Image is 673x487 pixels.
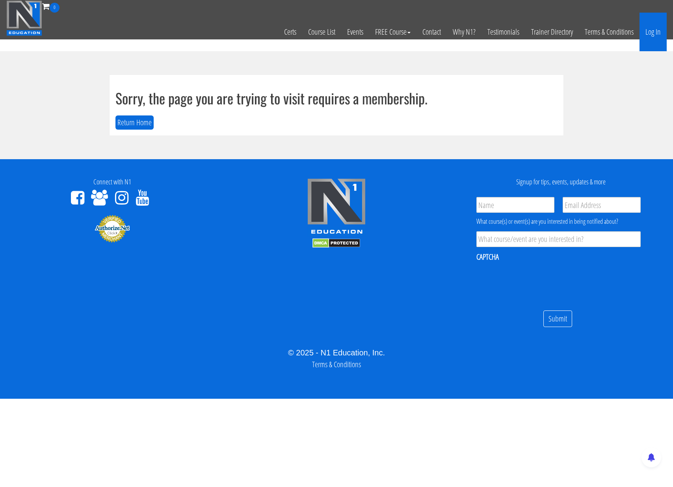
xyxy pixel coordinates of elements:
[476,217,641,226] div: What course(s) or event(s) are you interested in being notified about?
[525,13,579,51] a: Trainer Directory
[302,13,341,51] a: Course List
[115,115,154,130] button: Return Home
[455,178,667,186] h4: Signup for tips, events, updates & more
[482,13,525,51] a: Testimonials
[476,197,554,213] input: Name
[50,3,59,13] span: 0
[115,90,558,106] h1: Sorry, the page you are trying to visit requires a membership.
[95,214,130,243] img: Authorize.Net Merchant - Click to Verify
[6,0,42,36] img: n1-education
[369,13,416,51] a: FREE Course
[6,347,667,359] div: © 2025 - N1 Education, Inc.
[476,252,499,262] label: CAPTCHA
[447,13,482,51] a: Why N1?
[312,238,360,248] img: DMCA.com Protection Status
[416,13,447,51] a: Contact
[42,1,59,11] a: 0
[543,310,572,327] input: Submit
[563,197,641,213] input: Email Address
[640,13,667,51] a: Log In
[307,178,366,236] img: n1-edu-logo
[6,178,218,186] h4: Connect with N1
[278,13,302,51] a: Certs
[579,13,640,51] a: Terms & Conditions
[341,13,369,51] a: Events
[476,231,641,247] input: What course/event are you interested in?
[312,359,361,370] a: Terms & Conditions
[476,267,596,298] iframe: reCAPTCHA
